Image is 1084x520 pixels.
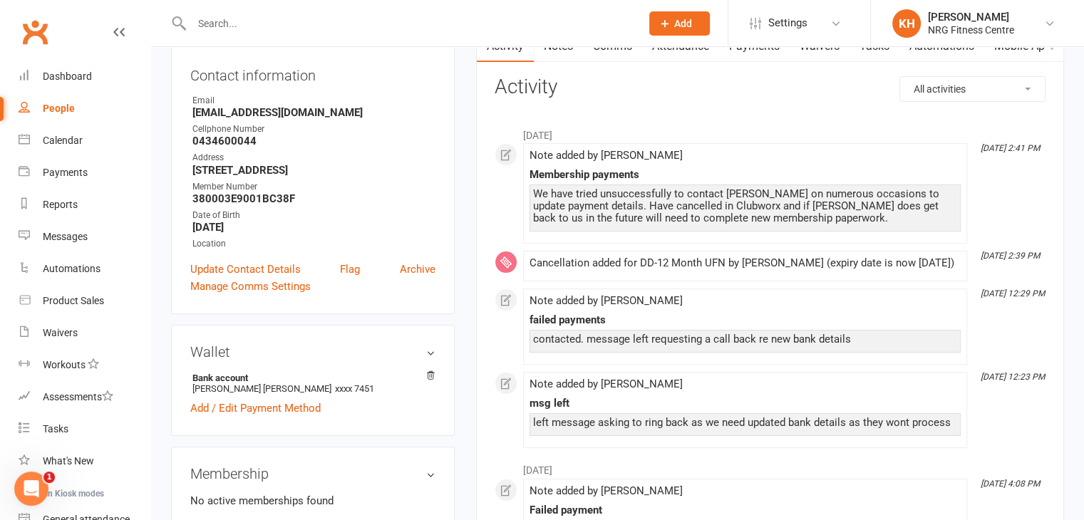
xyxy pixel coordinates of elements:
[190,400,321,417] a: Add / Edit Payment Method
[43,327,78,338] div: Waivers
[981,143,1040,153] i: [DATE] 2:41 PM
[768,7,807,39] span: Settings
[892,9,921,38] div: KH
[530,485,961,497] div: Note added by [PERSON_NAME]
[530,397,961,410] div: msg left
[192,151,435,165] div: Address
[530,378,961,390] div: Note added by [PERSON_NAME]
[530,295,961,307] div: Note added by [PERSON_NAME]
[43,167,88,178] div: Payments
[533,188,957,224] div: We have tried unsuccessfully to contact [PERSON_NAME] on numerous occasions to update payment det...
[43,199,78,210] div: Reports
[928,11,1014,24] div: [PERSON_NAME]
[190,62,435,83] h3: Contact information
[674,18,692,29] span: Add
[19,349,150,381] a: Workouts
[190,344,435,360] h3: Wallet
[192,209,435,222] div: Date of Birth
[649,11,710,36] button: Add
[43,359,86,370] div: Workouts
[19,125,150,157] a: Calendar
[14,472,48,506] iframe: Intercom live chat
[19,317,150,349] a: Waivers
[190,370,435,396] li: [PERSON_NAME] [PERSON_NAME]
[19,413,150,445] a: Tasks
[340,261,360,278] a: Flag
[19,253,150,285] a: Automations
[43,103,75,114] div: People
[43,71,92,82] div: Dashboard
[192,237,435,251] div: Location
[530,504,961,516] div: Failed payment
[43,423,68,435] div: Tasks
[190,278,311,295] a: Manage Comms Settings
[19,157,150,189] a: Payments
[533,333,957,345] div: contacted. message left requesting a call back re new bank details
[192,373,428,383] strong: Bank account
[43,135,83,146] div: Calendar
[192,135,435,147] strong: 0434600044
[192,106,435,119] strong: [EMAIL_ADDRESS][DOMAIN_NAME]
[43,295,104,306] div: Product Sales
[43,472,55,483] span: 1
[19,61,150,93] a: Dashboard
[19,221,150,253] a: Messages
[530,150,961,162] div: Note added by [PERSON_NAME]
[400,261,435,278] a: Archive
[530,169,961,181] div: Membership payments
[190,261,301,278] a: Update Contact Details
[17,14,53,50] a: Clubworx
[981,251,1040,261] i: [DATE] 2:39 PM
[190,492,435,509] p: No active memberships found
[19,189,150,221] a: Reports
[981,372,1045,382] i: [DATE] 12:23 PM
[19,285,150,317] a: Product Sales
[530,314,961,326] div: failed payments
[43,231,88,242] div: Messages
[19,445,150,477] a: What's New
[495,455,1046,478] li: [DATE]
[981,479,1040,489] i: [DATE] 4:08 PM
[192,192,435,205] strong: 380003E9001BC38F
[192,123,435,136] div: Cellphone Number
[43,455,94,467] div: What's New
[335,383,374,394] span: xxxx 7451
[19,93,150,125] a: People
[187,14,631,33] input: Search...
[192,221,435,234] strong: [DATE]
[530,257,961,269] div: Cancellation added for DD-12 Month UFN by [PERSON_NAME] (expiry date is now [DATE])
[190,466,435,482] h3: Membership
[192,180,435,194] div: Member Number
[192,94,435,108] div: Email
[928,24,1014,36] div: NRG Fitness Centre
[981,288,1045,298] i: [DATE] 12:29 PM
[495,76,1046,98] h3: Activity
[43,391,113,402] div: Assessments
[495,120,1046,143] li: [DATE]
[192,164,435,177] strong: [STREET_ADDRESS]
[533,417,957,429] div: left message asking to ring back as we need updated bank details as they wont process
[19,381,150,413] a: Assessments
[43,263,100,274] div: Automations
